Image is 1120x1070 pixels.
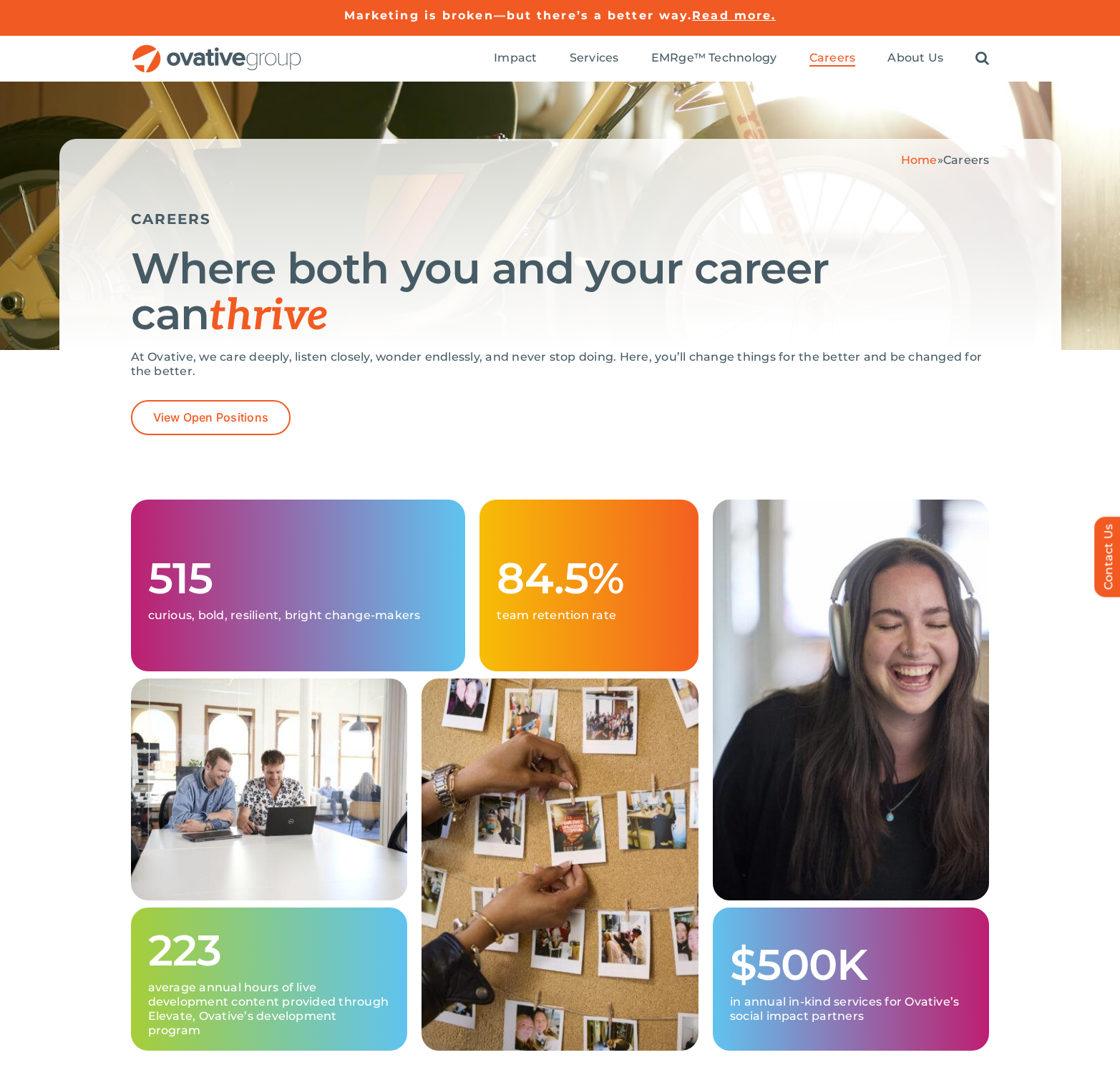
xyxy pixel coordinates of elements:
[730,942,973,988] h1: $500K
[494,51,537,67] a: Impact
[809,51,856,67] a: Careers
[901,153,990,167] span: »
[131,350,990,379] p: At Ovative, we care deeply, listen closely, wonder endlessly, and never stop doing. Here, you’ll ...
[692,9,776,22] a: Read more.
[975,51,989,67] a: Search
[148,981,391,1038] p: average annual hours of live development content provided through Elevate, Ovative’s development ...
[131,245,990,339] h1: Where both you and your career can
[943,153,990,167] span: Careers
[494,51,537,65] span: Impact
[887,51,943,65] span: About Us
[422,679,698,1051] img: Careers – Grid 2
[570,51,619,67] a: Services
[713,500,990,900] img: Careers – Grid 3
[809,51,856,65] span: Careers
[730,995,973,1023] p: in annual in-kind services for Ovative’s social impact partners
[148,555,449,601] h1: 515
[148,608,449,623] p: curious, bold, resilient, bright change-makers
[131,210,990,228] h5: CAREERS
[209,291,328,342] span: thrive
[651,51,777,65] span: EMRge™ Technology
[494,36,989,82] nav: Menu
[153,411,269,424] span: View Open Positions
[148,928,391,973] h1: 223
[497,608,681,623] p: team retention rate
[887,51,943,67] a: About Us
[570,51,619,65] span: Services
[344,9,693,22] a: Marketing is broken—but there’s a better way.
[901,153,938,167] a: Home
[131,43,303,57] a: OG_Full_horizontal_RGB
[651,51,777,67] a: EMRge™ Technology
[131,400,291,435] a: View Open Positions
[497,555,681,601] h1: 84.5%
[131,679,408,900] img: Careers – Grid 1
